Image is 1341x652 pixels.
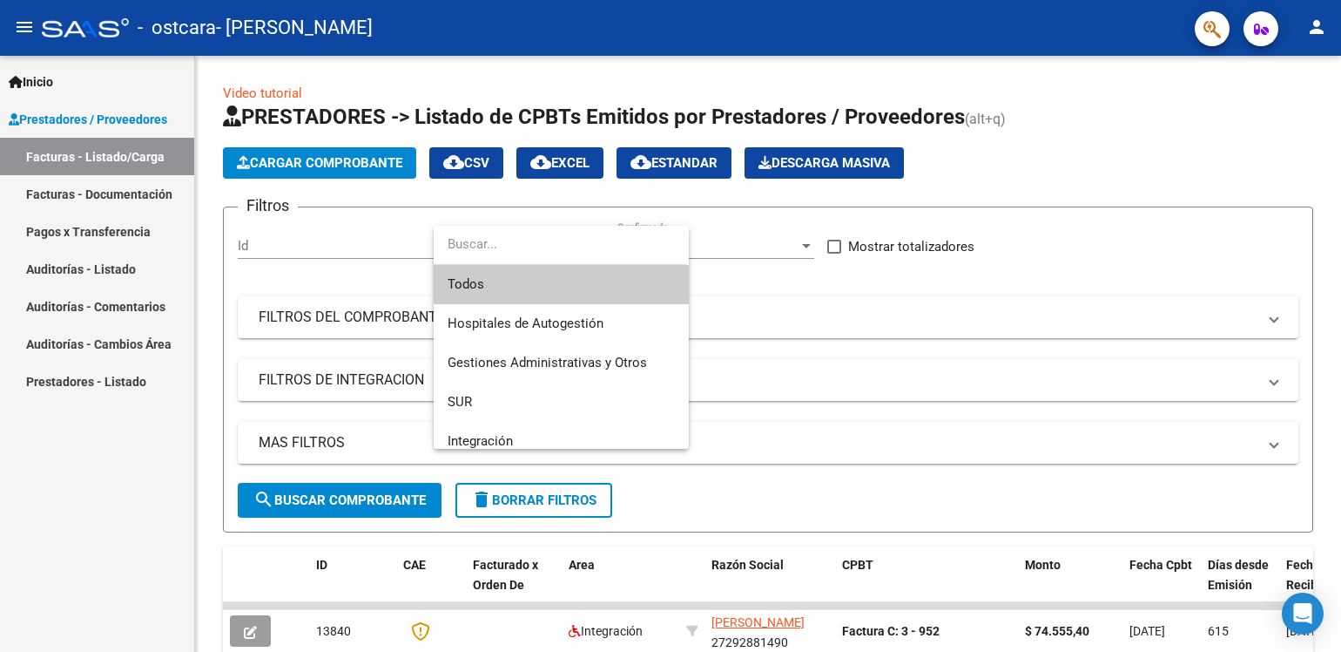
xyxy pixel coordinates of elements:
span: Hospitales de Autogestión [448,316,603,331]
span: Integración [448,433,513,449]
div: Open Intercom Messenger [1282,593,1324,635]
span: Todos [448,265,675,304]
span: Gestiones Administrativas y Otros [448,355,647,370]
input: dropdown search [434,225,686,264]
span: SUR [448,394,472,410]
